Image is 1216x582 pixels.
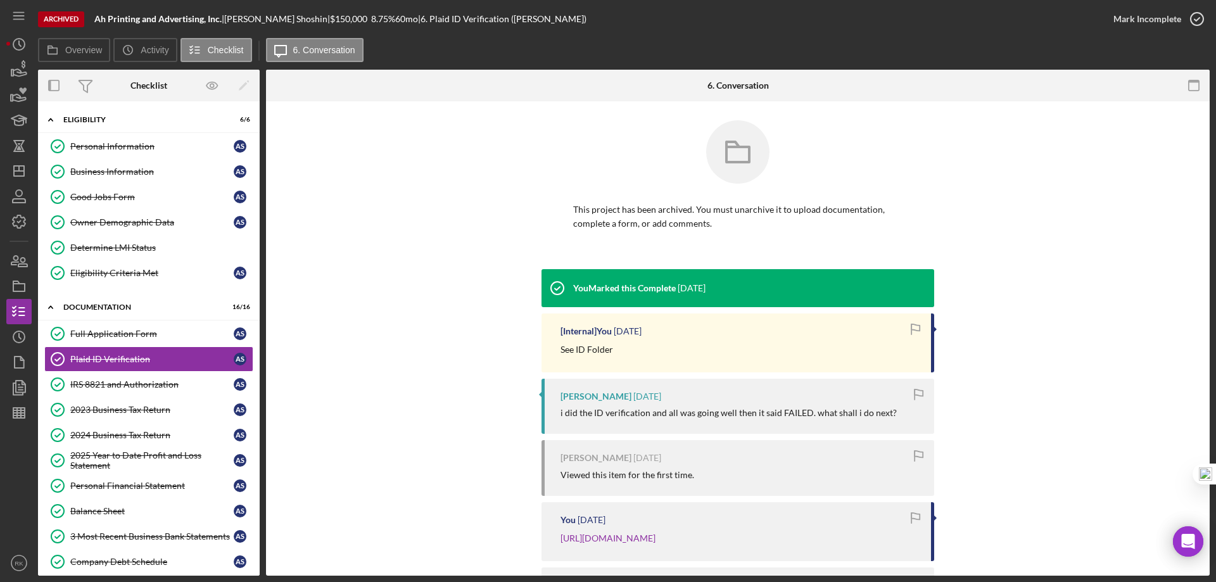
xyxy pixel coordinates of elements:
[573,203,902,231] p: This project has been archived. You must unarchive it to upload documentation, complete a form, o...
[70,405,234,415] div: 2023 Business Tax Return
[234,479,246,492] div: A S
[614,326,642,336] time: 2025-06-04 22:21
[234,353,246,365] div: A S
[234,378,246,391] div: A S
[113,38,177,62] button: Activity
[141,45,168,55] label: Activity
[44,422,253,448] a: 2024 Business Tax ReturnAS
[560,533,655,543] a: [URL][DOMAIN_NAME]
[63,303,218,311] div: Documentation
[70,506,234,516] div: Balance Sheet
[371,14,395,24] div: 8.75 %
[70,450,234,471] div: 2025 Year to Date Profit and Loss Statement
[44,321,253,346] a: Full Application FormAS
[573,283,676,293] div: You Marked this Complete
[560,453,631,463] div: [PERSON_NAME]
[578,515,605,525] time: 2025-05-20 23:54
[44,346,253,372] a: Plaid ID VerificationAS
[227,116,250,123] div: 6 / 6
[44,210,253,235] a: Owner Demographic DataAS
[234,530,246,543] div: A S
[70,192,234,202] div: Good Jobs Form
[234,454,246,467] div: A S
[70,531,234,541] div: 3 Most Recent Business Bank Statements
[1113,6,1181,32] div: Mark Incomplete
[633,453,661,463] time: 2025-05-25 16:11
[234,505,246,517] div: A S
[234,267,246,279] div: A S
[234,555,246,568] div: A S
[94,14,224,24] div: |
[418,14,586,24] div: | 6. Plaid ID Verification ([PERSON_NAME])
[234,429,246,441] div: A S
[70,217,234,227] div: Owner Demographic Data
[707,80,769,91] div: 6. Conversation
[44,260,253,286] a: Eligibility Criteria MetAS
[6,550,32,576] button: RK
[70,243,253,253] div: Determine LMI Status
[44,397,253,422] a: 2023 Business Tax ReturnAS
[560,470,694,480] div: Viewed this item for the first time.
[44,159,253,184] a: Business InformationAS
[70,557,234,567] div: Company Debt Schedule
[44,372,253,397] a: IRS 8821 and AuthorizationAS
[94,13,222,24] b: Ah Printing and Advertising, Inc.
[70,430,234,440] div: 2024 Business Tax Return
[180,38,252,62] button: Checklist
[38,11,84,27] div: Archived
[44,134,253,159] a: Personal InformationAS
[234,403,246,416] div: A S
[227,303,250,311] div: 16 / 16
[1199,467,1212,481] img: one_i.png
[63,116,218,123] div: Eligibility
[560,408,897,418] div: i did the ID verification and all was going well then it said FAILED. what shall i do next?
[70,329,234,339] div: Full Application Form
[208,45,244,55] label: Checklist
[234,165,246,178] div: A S
[70,167,234,177] div: Business Information
[234,327,246,340] div: A S
[70,481,234,491] div: Personal Financial Statement
[678,283,706,293] time: 2025-06-04 22:21
[44,524,253,549] a: 3 Most Recent Business Bank StatementsAS
[70,379,234,389] div: IRS 8821 and Authorization
[395,14,418,24] div: 60 mo
[70,354,234,364] div: Plaid ID Verification
[44,448,253,473] a: 2025 Year to Date Profit and Loss StatementAS
[1173,526,1203,557] div: Open Intercom Messenger
[633,391,661,402] time: 2025-06-04 20:23
[70,268,234,278] div: Eligibility Criteria Met
[70,141,234,151] div: Personal Information
[65,45,102,55] label: Overview
[15,560,23,567] text: RK
[44,498,253,524] a: Balance SheetAS
[224,14,330,24] div: [PERSON_NAME] Shoshin |
[560,515,576,525] div: You
[234,216,246,229] div: A S
[560,326,612,336] div: [Internal] You
[293,45,355,55] label: 6. Conversation
[234,191,246,203] div: A S
[330,14,371,24] div: $150,000
[234,140,246,153] div: A S
[560,391,631,402] div: [PERSON_NAME]
[44,235,253,260] a: Determine LMI Status
[1101,6,1210,32] button: Mark Incomplete
[266,38,364,62] button: 6. Conversation
[560,343,613,357] p: See ID Folder
[44,184,253,210] a: Good Jobs FormAS
[44,473,253,498] a: Personal Financial StatementAS
[44,549,253,574] a: Company Debt ScheduleAS
[38,38,110,62] button: Overview
[130,80,167,91] div: Checklist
